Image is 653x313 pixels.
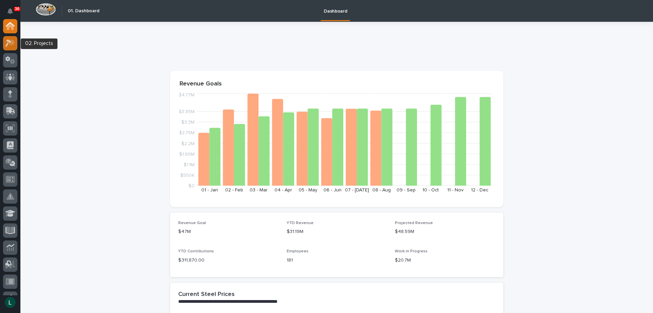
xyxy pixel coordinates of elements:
[178,249,214,253] span: YTD Contributions
[372,188,391,192] text: 08 - Aug
[422,188,439,192] text: 10 - Oct
[180,173,195,177] tspan: $550K
[471,188,488,192] text: 12 - Dec
[179,93,195,97] tspan: $4.77M
[299,188,317,192] text: 05 - May
[250,188,268,192] text: 03 - Mar
[201,188,218,192] text: 01 - Jan
[184,162,195,167] tspan: $1.1M
[287,257,387,264] p: 181
[225,188,243,192] text: 02 - Feb
[3,4,17,18] button: Notifications
[9,8,17,19] div: Notifications36
[181,141,195,146] tspan: $2.2M
[395,221,433,225] span: Projected Revenue
[178,257,279,264] p: $ 311,870.00
[287,221,314,225] span: YTD Revenue
[181,120,195,125] tspan: $3.3M
[36,3,56,16] img: Workspace Logo
[188,184,195,188] tspan: $0
[178,221,206,225] span: Revenue Goal
[287,228,387,235] p: $31.19M
[395,249,428,253] span: Work in Progress
[179,130,195,135] tspan: $2.75M
[179,109,195,114] tspan: $3.85M
[287,249,308,253] span: Employees
[395,228,495,235] p: $48.59M
[323,188,341,192] text: 06 - Jun
[274,188,292,192] text: 04 - Apr
[15,6,19,11] p: 36
[178,291,235,298] h2: Current Steel Prices
[447,188,464,192] text: 11 - Nov
[3,295,17,310] button: users-avatar
[345,188,369,192] text: 07 - [DATE]
[395,257,495,264] p: $20.7M
[178,228,279,235] p: $47M
[397,188,416,192] text: 09 - Sep
[180,80,494,88] p: Revenue Goals
[68,8,99,14] h2: 01. Dashboard
[179,152,195,156] tspan: $1.65M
